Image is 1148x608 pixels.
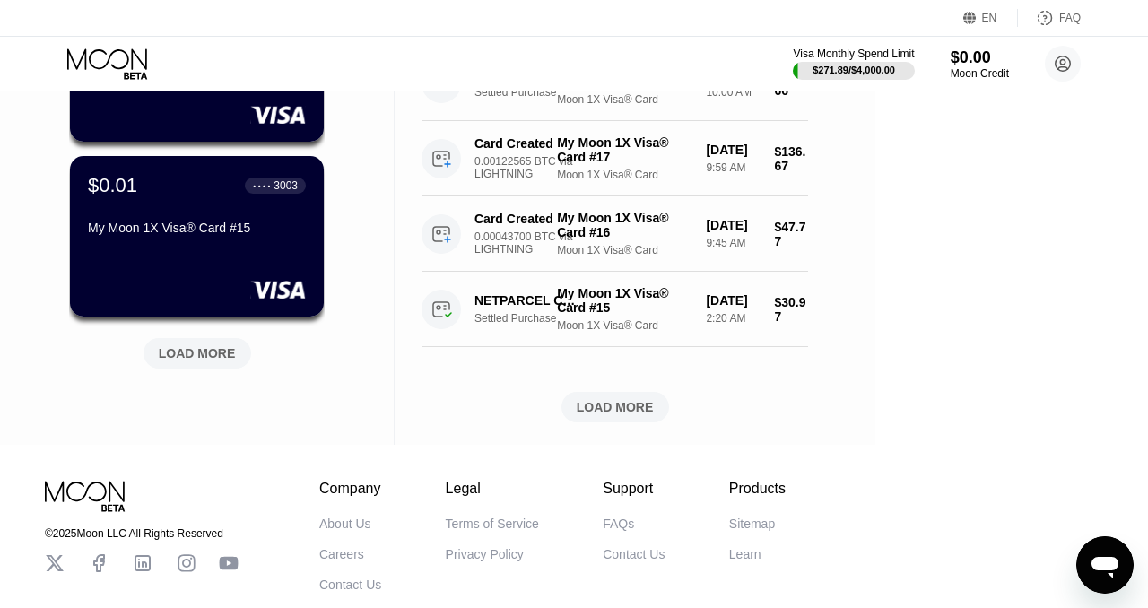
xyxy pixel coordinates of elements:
div: LOAD MORE [130,331,265,369]
div: Legal [446,481,539,497]
div: $0.01● ● ● ●3003My Moon 1X Visa® Card #15 [70,156,324,317]
div: Learn [729,547,761,561]
div: Settled Purchase [474,312,584,325]
div: Terms of Service [446,517,539,531]
div: Sitemap [729,517,775,531]
div: Privacy Policy [446,547,524,561]
div: About Us [319,517,371,531]
div: Moon 1X Visa® Card [557,319,691,332]
div: 0.00043700 BTC via LIGHTNING [474,230,584,256]
iframe: Button to launch messaging window [1076,536,1134,594]
div: Card Created [474,136,576,151]
div: Card Created [474,212,576,226]
div: Contact Us [319,578,381,592]
div: FAQ [1018,9,1081,27]
div: LOAD MORE [577,399,654,415]
div: NETPARCEL CONCORD CA [474,293,576,308]
div: My Moon 1X Visa® Card #17 [557,135,691,164]
div: LOAD MORE [422,392,808,422]
div: 10:00 AM [706,86,760,99]
div: FAQs [603,517,634,531]
div: Contact Us [603,547,665,561]
div: $0.01 [88,174,137,197]
div: [DATE] [706,293,760,308]
div: LOAD MORE [159,345,236,361]
div: Visa Monthly Spend Limit$271.89/$4,000.00 [793,48,914,80]
div: Card Created0.00122565 BTC via LIGHTNINGMy Moon 1X Visa® Card #17Moon 1X Visa® Card[DATE]9:59 AM$... [422,121,808,196]
div: Card Created0.00043700 BTC via LIGHTNINGMy Moon 1X Visa® Card #16Moon 1X Visa® Card[DATE]9:45 AM$... [422,196,808,272]
div: $271.89 / $4,000.00 [813,65,895,75]
div: NETPARCEL CONCORD CASettled PurchaseMy Moon 1X Visa® Card #15Moon 1X Visa® Card[DATE]2:20 AM$30.97 [422,272,808,347]
div: 2:20 AM [706,312,760,325]
div: © 2025 Moon LLC All Rights Reserved [45,527,239,540]
div: Moon 1X Visa® Card [557,244,691,256]
div: EN [963,9,1018,27]
div: $136.67 [774,144,808,173]
div: $47.77 [774,220,808,248]
div: Careers [319,547,364,561]
div: Moon 1X Visa® Card [557,169,691,181]
div: My Moon 1X Visa® Card #16 [557,211,691,239]
div: 3003 [274,179,298,192]
div: Moon 1X Visa® Card [557,93,691,106]
div: $30.97 [774,295,808,324]
div: Visa Monthly Spend Limit [793,48,914,60]
div: ● ● ● ● [253,183,271,188]
div: Settled Purchase [474,86,584,99]
div: $0.00Moon Credit [951,48,1009,80]
div: FAQ [1059,12,1081,24]
div: 9:59 AM [706,161,760,174]
div: Moon Credit [951,67,1009,80]
div: Products [729,481,786,497]
div: Support [603,481,665,497]
div: 9:45 AM [706,237,760,249]
div: My Moon 1X Visa® Card #15 [557,286,691,315]
div: 0.00122565 BTC via LIGHTNING [474,155,584,180]
div: My Moon 1X Visa® Card #15 [88,221,306,235]
div: $0.00 [951,48,1009,67]
div: [DATE] [706,143,760,157]
div: Company [319,481,381,497]
div: [DATE] [706,218,760,232]
div: EN [982,12,997,24]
